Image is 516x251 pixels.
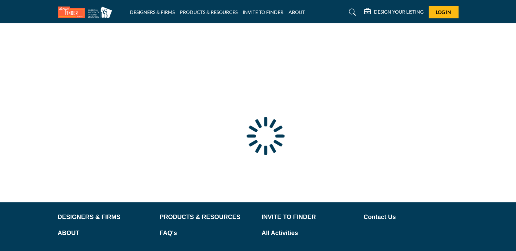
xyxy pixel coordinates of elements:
div: DESIGN YOUR LISTING [364,8,424,16]
a: DESIGNERS & FIRMS [58,213,153,222]
a: INVITE TO FINDER [243,9,283,15]
a: DESIGNERS & FIRMS [130,9,175,15]
img: Site Logo [58,6,116,18]
a: ABOUT [289,9,305,15]
a: FAQ's [160,229,255,238]
span: Log In [436,9,451,15]
a: Contact Us [364,213,459,222]
a: INVITE TO FINDER [262,213,357,222]
a: Search [342,7,360,18]
button: Log In [429,6,459,18]
a: PRODUCTS & RESOURCES [180,9,238,15]
h5: DESIGN YOUR LISTING [374,9,424,15]
a: ABOUT [58,229,153,238]
a: All Activities [262,229,357,238]
a: PRODUCTS & RESOURCES [160,213,255,222]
